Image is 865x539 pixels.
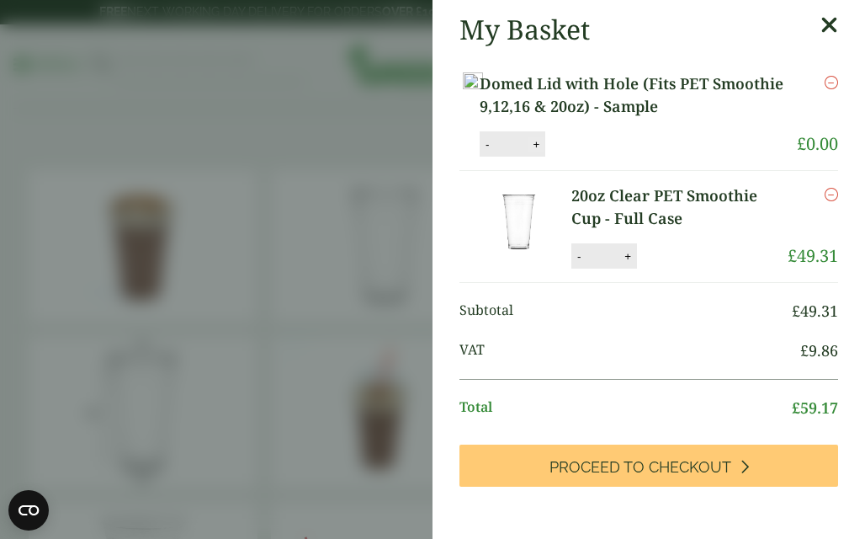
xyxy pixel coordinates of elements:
[459,13,590,45] h2: My Basket
[619,249,636,264] button: +
[800,340,838,360] bdi: 9.86
[463,184,575,259] img: 20oz Clear PET Smoothie Cup-Full Case of-0
[572,249,586,264] button: -
[792,398,838,418] bdi: 59.17
[549,458,731,477] span: Proceed to Checkout
[528,137,544,152] button: +
[459,339,800,362] span: VAT
[825,72,838,93] a: Remove this item
[480,137,494,152] button: -
[459,445,838,487] a: Proceed to Checkout
[788,244,797,267] span: £
[797,132,838,155] bdi: 0.00
[792,398,800,418] span: £
[800,340,809,360] span: £
[8,490,49,531] button: Open CMP widget
[792,301,838,321] bdi: 49.31
[788,244,838,267] bdi: 49.31
[459,397,792,419] span: Total
[792,301,800,321] span: £
[797,132,806,155] span: £
[825,184,838,205] a: Remove this item
[480,72,797,118] a: Domed Lid with Hole (Fits PET Smoothie 9,12,16 & 20oz) - Sample
[571,184,788,230] a: 20oz Clear PET Smoothie Cup - Full Case
[459,300,792,323] span: Subtotal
